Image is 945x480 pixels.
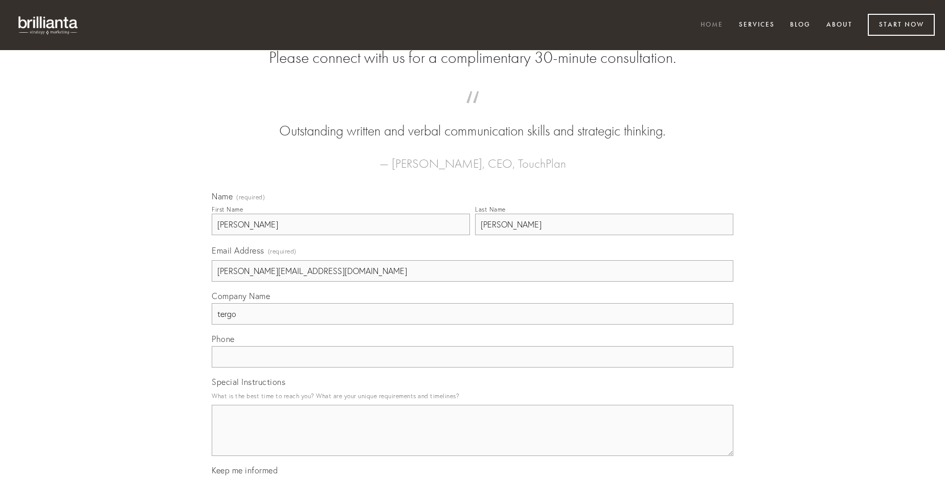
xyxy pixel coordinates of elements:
[212,465,278,475] span: Keep me informed
[212,48,733,67] h2: Please connect with us for a complimentary 30-minute consultation.
[212,245,264,256] span: Email Address
[694,17,730,34] a: Home
[228,141,717,174] figcaption: — [PERSON_NAME], CEO, TouchPlan
[228,101,717,121] span: “
[268,244,297,258] span: (required)
[820,17,859,34] a: About
[212,334,235,344] span: Phone
[783,17,817,34] a: Blog
[212,377,285,387] span: Special Instructions
[212,191,233,201] span: Name
[212,205,243,213] div: First Name
[475,205,506,213] div: Last Name
[212,291,270,301] span: Company Name
[732,17,781,34] a: Services
[212,389,733,403] p: What is the best time to reach you? What are your unique requirements and timelines?
[10,10,87,40] img: brillianta - research, strategy, marketing
[236,194,265,200] span: (required)
[228,101,717,141] blockquote: Outstanding written and verbal communication skills and strategic thinking.
[868,14,935,36] a: Start Now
